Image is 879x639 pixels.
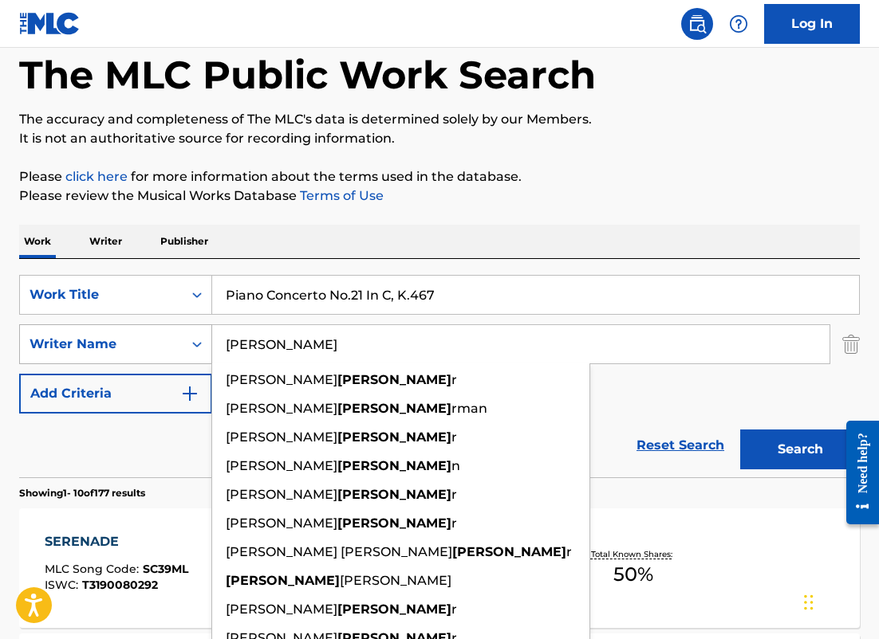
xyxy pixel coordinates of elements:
[337,372,451,387] strong: [PERSON_NAME]
[82,578,158,592] span: T3190080292
[85,225,127,258] p: Writer
[226,401,337,416] span: [PERSON_NAME]
[156,225,213,258] p: Publisher
[729,14,748,33] img: help
[226,458,337,473] span: [PERSON_NAME]
[740,429,860,469] button: Search
[834,408,879,536] iframe: Resource Center
[337,487,451,502] strong: [PERSON_NAME]
[451,487,457,502] span: r
[451,458,460,473] span: n
[19,12,81,35] img: MLC Logo
[226,516,337,531] span: [PERSON_NAME]
[19,167,860,186] p: Please for more information about the terms used in the database.
[45,562,143,576] span: MLC Song Code :
[451,602,457,617] span: r
[566,544,572,559] span: r
[723,8,755,40] div: Help
[19,51,596,99] h1: The MLC Public Work Search
[681,8,713,40] a: Public Search
[340,573,451,588] span: [PERSON_NAME]
[226,573,340,588] strong: [PERSON_NAME]
[19,129,860,148] p: It is not an authoritative source for recording information.
[143,562,188,576] span: SC39ML
[45,578,82,592] span: ISWC :
[764,4,860,44] a: Log In
[451,516,457,531] span: r
[452,544,566,559] strong: [PERSON_NAME]
[180,384,199,403] img: 9d2ae6d4665cec9f34b9.svg
[19,225,56,258] p: Work
[804,578,814,626] div: Drag
[451,401,487,416] span: rman
[45,532,188,551] div: SERENADE
[337,401,451,416] strong: [PERSON_NAME]
[451,429,457,445] span: r
[451,372,457,387] span: r
[337,516,451,531] strong: [PERSON_NAME]
[297,188,384,203] a: Terms of Use
[613,560,653,589] span: 50 %
[65,169,128,184] a: click here
[226,602,337,617] span: [PERSON_NAME]
[19,275,860,477] form: Search Form
[842,324,860,364] img: Delete Criterion
[30,285,173,304] div: Work Title
[19,186,860,206] p: Please review the Musical Works Database
[30,335,173,354] div: Writer Name
[19,486,145,500] p: Showing 1 - 10 of 177 results
[337,602,451,617] strong: [PERSON_NAME]
[226,429,337,445] span: [PERSON_NAME]
[799,563,879,639] iframe: Chat Widget
[19,508,860,628] a: SERENADEMLC Song Code:SC39MLISWC:T3190080292Writers (4)[PERSON_NAME], [PERSON_NAME], [PERSON_NAME...
[688,14,707,33] img: search
[337,429,451,445] strong: [PERSON_NAME]
[19,374,212,414] button: Add Criteria
[629,428,732,463] a: Reset Search
[226,372,337,387] span: [PERSON_NAME]
[19,110,860,129] p: The accuracy and completeness of The MLC's data is determined solely by our Members.
[226,487,337,502] span: [PERSON_NAME]
[226,544,452,559] span: [PERSON_NAME] [PERSON_NAME]
[337,458,451,473] strong: [PERSON_NAME]
[591,548,676,560] p: Total Known Shares:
